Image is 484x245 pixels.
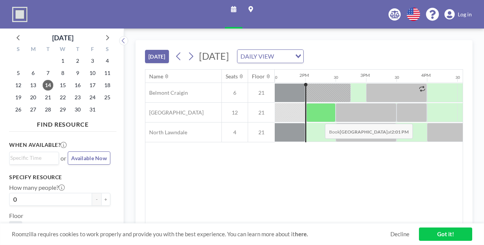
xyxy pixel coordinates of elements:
[340,129,388,135] b: [GEOGRAPHIC_DATA]
[72,68,83,78] span: Thursday, October 9, 2025
[248,89,275,96] span: 21
[43,80,53,91] span: Tuesday, October 14, 2025
[239,51,275,61] span: DAILY VIEW
[87,104,98,115] span: Friday, October 31, 2025
[57,104,68,115] span: Wednesday, October 29, 2025
[455,75,460,80] div: 30
[334,75,338,80] div: 30
[61,154,66,162] span: or
[145,50,169,63] button: [DATE]
[395,75,399,80] div: 30
[102,68,113,78] span: Saturday, October 11, 2025
[43,68,53,78] span: Tuesday, October 7, 2025
[28,68,38,78] span: Monday, October 6, 2025
[71,155,107,161] span: Available Now
[13,92,24,103] span: Sunday, October 19, 2025
[273,75,277,80] div: 30
[222,109,248,116] span: 12
[11,45,26,55] div: S
[252,73,265,80] div: Floor
[10,154,54,162] input: Search for option
[237,50,303,63] div: Search for option
[72,56,83,66] span: Thursday, October 2, 2025
[102,92,113,103] span: Saturday, October 25, 2025
[85,45,100,55] div: F
[57,56,68,66] span: Wednesday, October 1, 2025
[102,56,113,66] span: Saturday, October 4, 2025
[41,45,56,55] div: T
[421,72,431,78] div: 4PM
[72,104,83,115] span: Thursday, October 30, 2025
[145,129,187,136] span: North Lawndale
[248,129,275,136] span: 21
[87,92,98,103] span: Friday, October 24, 2025
[13,68,24,78] span: Sunday, October 5, 2025
[56,45,70,55] div: W
[9,212,23,220] label: Floor
[12,7,27,22] img: organization-logo
[70,45,85,55] div: T
[87,80,98,91] span: Friday, October 17, 2025
[28,80,38,91] span: Monday, October 13, 2025
[12,231,390,238] span: Roomzilla requires cookies to work properly and provide you with the best experience. You can lea...
[13,104,24,115] span: Sunday, October 26, 2025
[43,104,53,115] span: Tuesday, October 28, 2025
[458,11,472,18] span: Log in
[87,56,98,66] span: Friday, October 3, 2025
[149,73,163,80] div: Name
[199,50,229,62] span: [DATE]
[299,72,309,78] div: 2PM
[26,45,41,55] div: M
[92,193,101,206] button: -
[43,92,53,103] span: Tuesday, October 21, 2025
[57,68,68,78] span: Wednesday, October 8, 2025
[145,109,204,116] span: [GEOGRAPHIC_DATA]
[72,92,83,103] span: Thursday, October 23, 2025
[325,124,413,139] span: Book at
[390,231,409,238] a: Decline
[392,129,409,135] b: 2:01 PM
[444,9,472,20] a: Log in
[10,152,59,164] div: Search for option
[276,51,291,61] input: Search for option
[360,72,370,78] div: 3PM
[57,80,68,91] span: Wednesday, October 15, 2025
[52,32,73,43] div: [DATE]
[100,45,115,55] div: S
[226,73,238,80] div: Seats
[222,89,248,96] span: 6
[68,151,110,165] button: Available Now
[28,92,38,103] span: Monday, October 20, 2025
[87,68,98,78] span: Friday, October 10, 2025
[9,184,65,191] label: How many people?
[101,193,110,206] button: +
[9,174,110,181] h3: Specify resource
[28,104,38,115] span: Monday, October 27, 2025
[295,231,308,237] a: here.
[102,80,113,91] span: Saturday, October 18, 2025
[72,80,83,91] span: Thursday, October 16, 2025
[13,80,24,91] span: Sunday, October 12, 2025
[222,129,248,136] span: 4
[57,92,68,103] span: Wednesday, October 22, 2025
[145,89,188,96] span: Belmont Craigin
[248,109,275,116] span: 21
[9,118,116,128] h4: FIND RESOURCE
[419,228,472,241] a: Got it!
